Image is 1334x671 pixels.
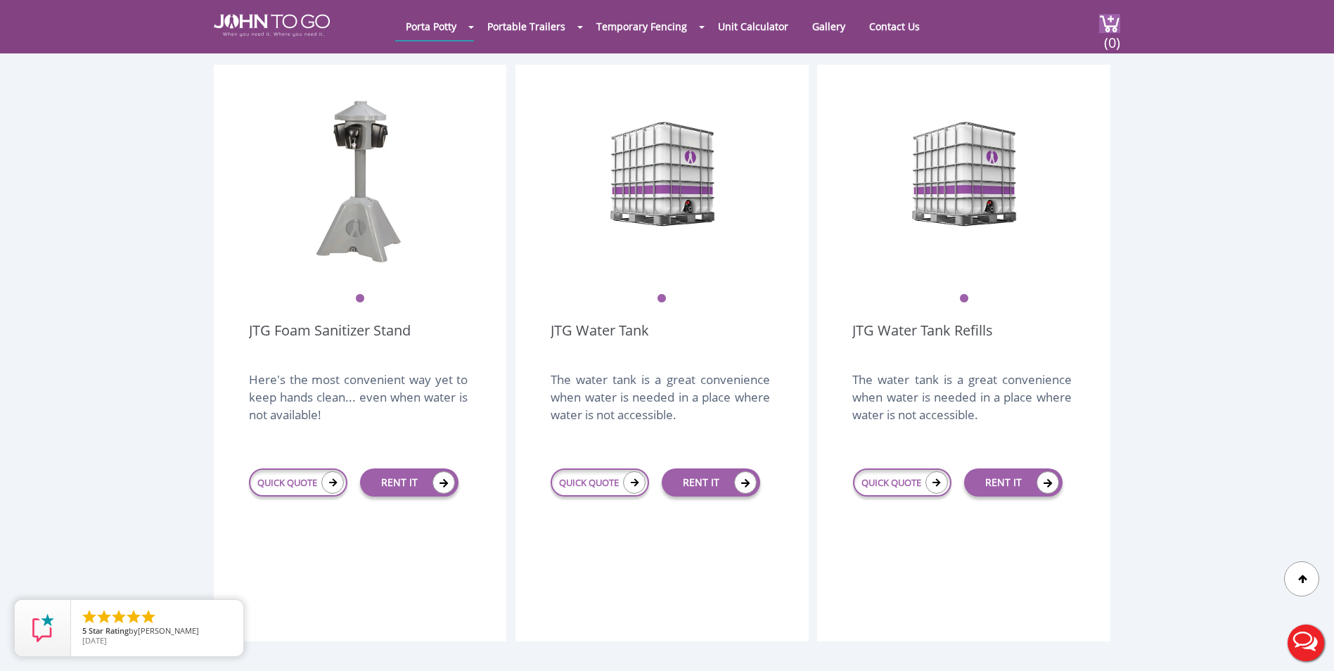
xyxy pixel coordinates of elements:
span: [DATE] [82,635,107,646]
a: Contact Us [859,13,930,40]
button: 1 of 1 [355,294,365,304]
li:  [81,608,98,625]
li:  [125,608,142,625]
span: Star Rating [89,625,129,636]
li:  [140,608,157,625]
button: Live Chat [1278,615,1334,671]
a: JTG Water Tank Refills [852,321,993,360]
a: Portable Trailers [477,13,576,40]
img: JTG Water Tank [908,93,1020,269]
a: JTG Water Tank [551,321,649,360]
div: The water tank is a great convenience when water is needed in a place where water is not accessible. [852,371,1071,438]
img: JOHN to go [214,14,330,37]
a: QUICK QUOTE [551,468,649,497]
a: Gallery [802,13,856,40]
button: 1 of 1 [657,294,667,304]
a: RENT IT [360,468,458,497]
a: QUICK QUOTE [249,468,347,497]
span: [PERSON_NAME] [138,625,199,636]
img: Review Rating [29,614,57,642]
li:  [110,608,127,625]
a: Temporary Fencing [586,13,698,40]
a: Porta Potty [395,13,467,40]
a: RENT IT [662,468,760,497]
img: JTG Water Tank [606,93,719,269]
span: (0) [1103,22,1120,52]
img: cart a [1099,14,1120,33]
span: by [82,627,232,637]
button: 1 of 1 [959,294,969,304]
li:  [96,608,113,625]
div: Here's the most convenient way yet to keep hands clean... even when water is not available! [249,371,468,438]
a: QUICK QUOTE [853,468,951,497]
span: 5 [82,625,86,636]
a: Unit Calculator [707,13,799,40]
a: JTG Foam Sanitizer Stand [249,321,411,360]
div: The water tank is a great convenience when water is needed in a place where water is not accessible. [551,371,769,438]
a: RENT IT [964,468,1063,497]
